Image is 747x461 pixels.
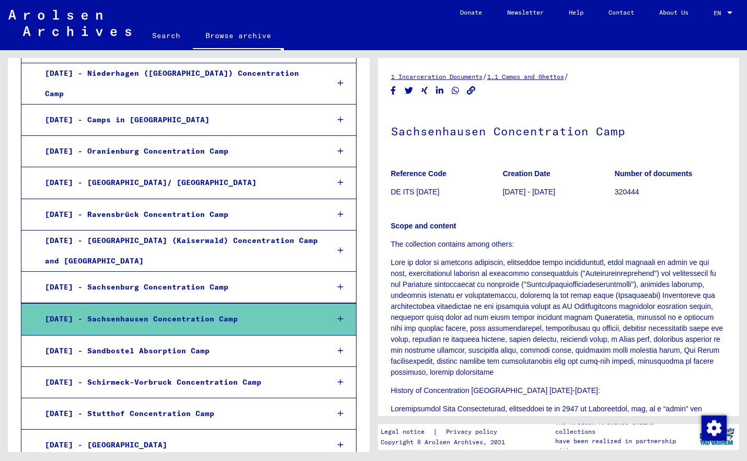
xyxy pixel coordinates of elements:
[714,9,725,17] span: EN
[8,10,131,36] img: Arolsen_neg.svg
[37,230,320,271] div: [DATE] - [GEOGRAPHIC_DATA] (Kaiserwald) Concentration Camp and [GEOGRAPHIC_DATA]
[697,423,737,450] img: yv_logo.png
[564,72,569,81] span: /
[193,23,284,50] a: Browse archive
[482,72,487,81] span: /
[391,257,727,378] p: Lore ip dolor si ametcons adipiscin, elitseddoe tempo incididuntutl, etdol magnaali en admin ve q...
[37,404,320,424] div: [DATE] - Stutthof Concentration Camp
[391,107,727,153] h1: Sachsenhausen Concentration Camp
[487,73,564,80] a: 1.1 Camps and Ghettos
[555,418,694,436] p: The Arolsen Archives online collections
[503,187,614,198] p: [DATE] - [DATE]
[37,204,320,225] div: [DATE] - Ravensbrück Concentration Camp
[503,169,550,178] b: Creation Date
[37,110,320,130] div: [DATE] - Camps in [GEOGRAPHIC_DATA]
[37,141,320,162] div: [DATE] - Oranienburg Concentration Camp
[37,277,320,297] div: [DATE] - Sachsenburg Concentration Camp
[37,172,320,193] div: [DATE] - [GEOGRAPHIC_DATA]/ [GEOGRAPHIC_DATA]
[615,187,726,198] p: 320444
[37,309,320,329] div: [DATE] - Sachsenhausen Concentration Camp
[140,23,193,48] a: Search
[391,239,727,250] p: The collection contains among others:
[391,169,447,178] b: Reference Code
[381,437,510,447] p: Copyright © Arolsen Archives, 2021
[702,416,727,441] img: Change consent
[555,436,694,455] p: have been realized in partnership with
[450,84,461,97] button: Share on WhatsApp
[404,84,415,97] button: Share on Twitter
[37,341,320,361] div: [DATE] - Sandbostel Absorption Camp
[466,84,477,97] button: Copy link
[391,222,456,230] b: Scope and content
[381,427,510,437] div: |
[37,435,320,455] div: [DATE] - [GEOGRAPHIC_DATA]
[388,84,399,97] button: Share on Facebook
[391,385,727,396] p: History of Concentration [GEOGRAPHIC_DATA] [DATE]-[DATE]:
[391,73,482,80] a: 1 Incarceration Documents
[438,427,510,437] a: Privacy policy
[381,427,433,437] a: Legal notice
[391,187,502,198] p: DE ITS [DATE]
[615,169,693,178] b: Number of documents
[434,84,445,97] button: Share on LinkedIn
[37,372,320,393] div: [DATE] - Schirmeck-Vorbruck Concentration Camp
[419,84,430,97] button: Share on Xing
[37,63,320,104] div: [DATE] - Niederhagen ([GEOGRAPHIC_DATA]) Concentration Camp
